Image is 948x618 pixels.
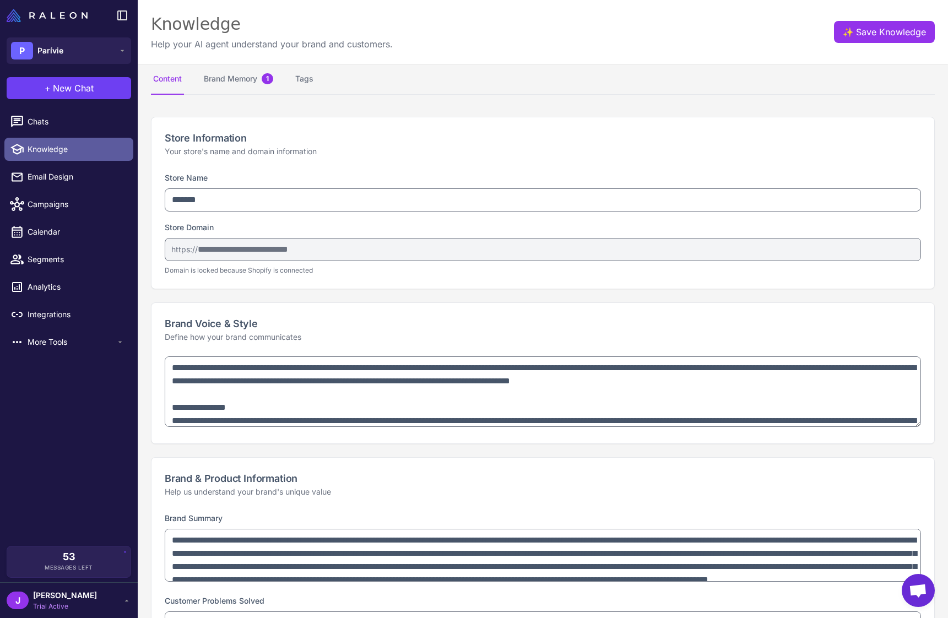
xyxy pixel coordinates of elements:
a: Knowledge [4,138,133,161]
span: Segments [28,253,124,265]
p: Help your AI agent understand your brand and customers. [151,37,393,51]
span: 1 [262,73,273,84]
div: Knowledge [151,13,393,35]
a: Raleon Logo [7,9,92,22]
a: Chats [4,110,133,133]
span: Campaigns [28,198,124,210]
span: Email Design [28,171,124,183]
span: New Chat [53,82,94,95]
div: P [11,42,33,59]
label: Store Domain [165,223,214,232]
p: Help us understand your brand's unique value [165,486,921,498]
span: 53 [63,552,75,562]
button: PParívie [7,37,131,64]
span: Messages Left [45,563,93,572]
p: Your store's name and domain information [165,145,921,158]
span: More Tools [28,336,116,348]
label: Store Name [165,173,208,182]
label: Brand Summary [165,513,223,523]
span: Integrations [28,308,124,321]
span: + [45,82,51,95]
h2: Brand & Product Information [165,471,921,486]
span: Parívie [37,45,63,57]
button: Brand Memory1 [202,64,275,95]
a: Segments [4,248,133,271]
img: Raleon Logo [7,9,88,22]
button: Content [151,64,184,95]
span: [PERSON_NAME] [33,589,97,601]
span: Analytics [28,281,124,293]
button: ✨Save Knowledge [834,21,935,43]
a: Calendar [4,220,133,243]
span: Trial Active [33,601,97,611]
a: Integrations [4,303,133,326]
label: Customer Problems Solved [165,596,264,605]
p: Define how your brand communicates [165,331,921,343]
span: Knowledge [28,143,124,155]
button: Tags [293,64,316,95]
button: +New Chat [7,77,131,99]
a: Campaigns [4,193,133,216]
span: ✨ [843,25,852,34]
span: Chats [28,116,124,128]
div: J [7,592,29,609]
p: Domain is locked because Shopify is connected [165,265,921,275]
span: Calendar [28,226,124,238]
a: Email Design [4,165,133,188]
h2: Brand Voice & Style [165,316,921,331]
h2: Store Information [165,131,921,145]
a: Open chat [902,574,935,607]
a: Analytics [4,275,133,299]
